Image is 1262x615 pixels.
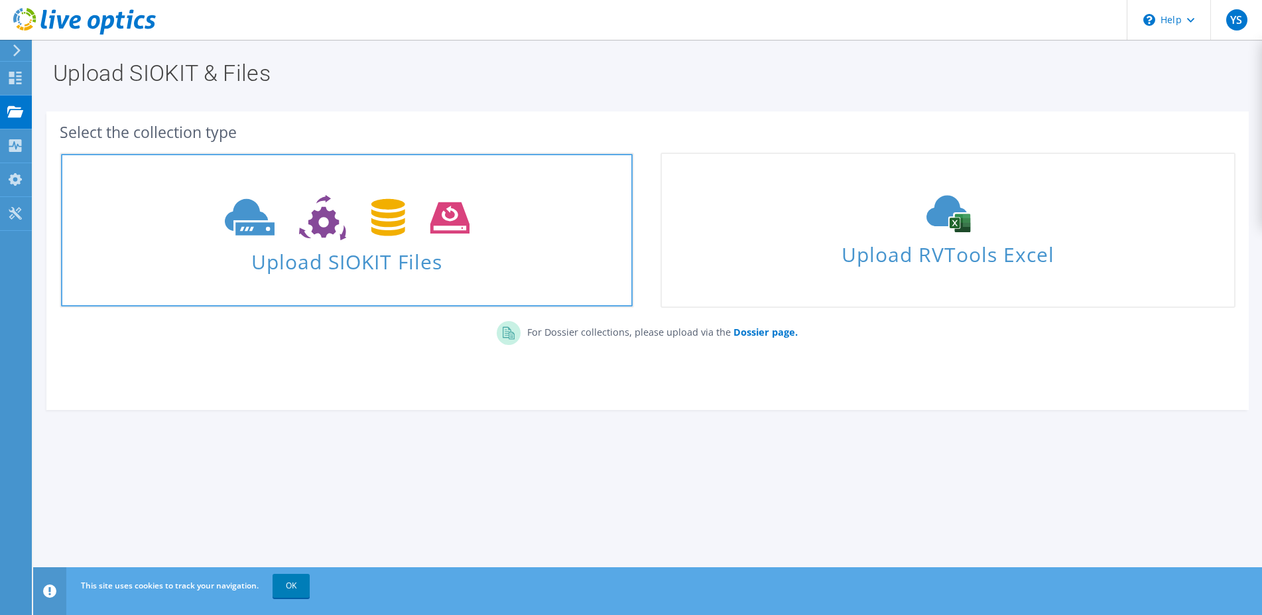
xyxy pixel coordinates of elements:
a: Upload RVTools Excel [661,153,1235,308]
b: Dossier page. [733,326,798,338]
a: OK [273,574,310,598]
a: Upload SIOKIT Files [60,153,634,308]
h1: Upload SIOKIT & Files [53,62,1235,84]
span: YS [1226,9,1247,31]
p: For Dossier collections, please upload via the [521,321,798,340]
span: Upload RVTools Excel [662,237,1233,265]
a: Dossier page. [731,326,798,338]
span: Upload SIOKIT Files [61,243,633,272]
div: Select the collection type [60,125,1235,139]
span: This site uses cookies to track your navigation. [81,580,259,591]
svg: \n [1143,14,1155,26]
